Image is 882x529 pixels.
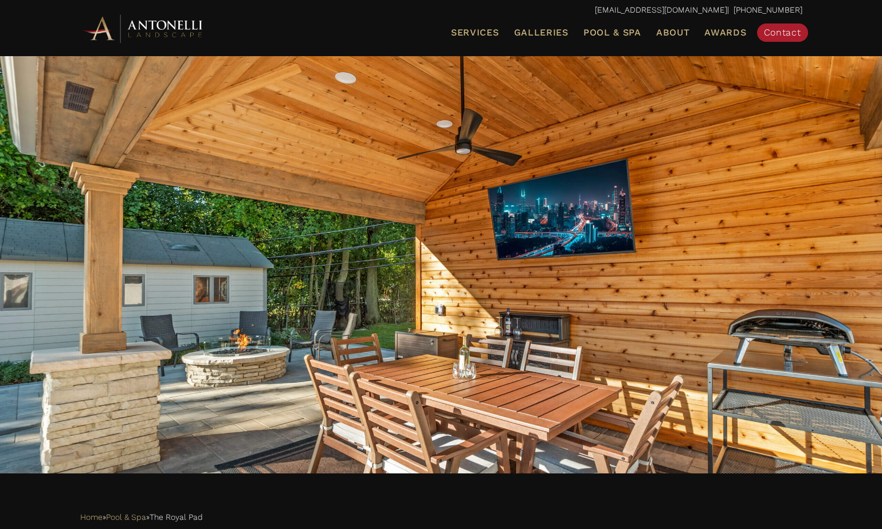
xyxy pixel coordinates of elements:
a: [EMAIL_ADDRESS][DOMAIN_NAME] [595,5,727,14]
a: About [652,25,695,40]
span: Galleries [514,27,569,38]
a: Home [80,510,103,525]
a: Contact [757,23,808,42]
p: | [PHONE_NUMBER] [80,3,802,18]
a: Services [446,25,504,40]
img: Antonelli Horizontal Logo [80,13,206,44]
span: Services [451,28,499,37]
span: » » [80,510,203,525]
span: About [656,28,690,37]
span: Pool & Spa [583,27,641,38]
a: Galleries [509,25,573,40]
span: Contact [764,27,801,38]
span: The Royal Pad [150,510,203,525]
a: Pool & Spa [106,510,146,525]
span: Awards [704,27,746,38]
a: Pool & Spa [579,25,646,40]
a: Awards [700,25,751,40]
nav: Breadcrumbs [80,508,802,526]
